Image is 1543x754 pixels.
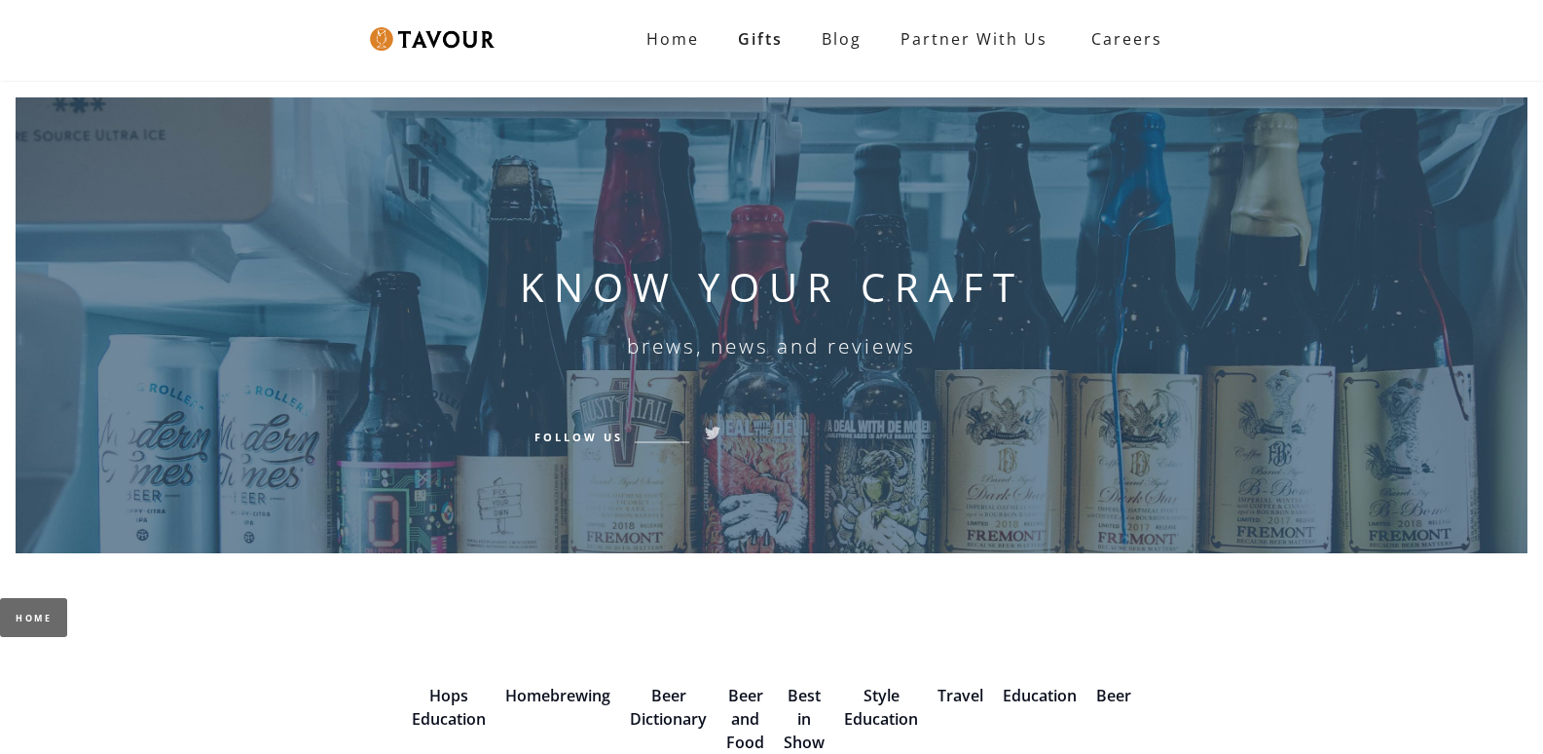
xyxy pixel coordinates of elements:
[534,428,623,445] h6: Follow Us
[1096,685,1131,706] a: Beer
[1091,19,1162,58] strong: Careers
[881,19,1067,58] a: Partner with Us
[505,685,610,706] a: Homebrewing
[1067,12,1177,66] a: Careers
[627,19,718,58] a: Home
[726,685,764,753] a: Beer and Food
[802,19,881,58] a: Blog
[646,28,699,50] strong: Home
[520,264,1024,311] h1: KNOW YOUR CRAFT
[718,19,802,58] a: Gifts
[627,334,916,358] h6: brews, news and reviews
[412,685,486,730] a: Hops Education
[844,685,918,730] a: Style Education
[1003,685,1077,706] a: Education
[937,685,983,706] a: Travel
[630,685,707,730] a: Beer Dictionary
[784,685,825,753] a: Best in Show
